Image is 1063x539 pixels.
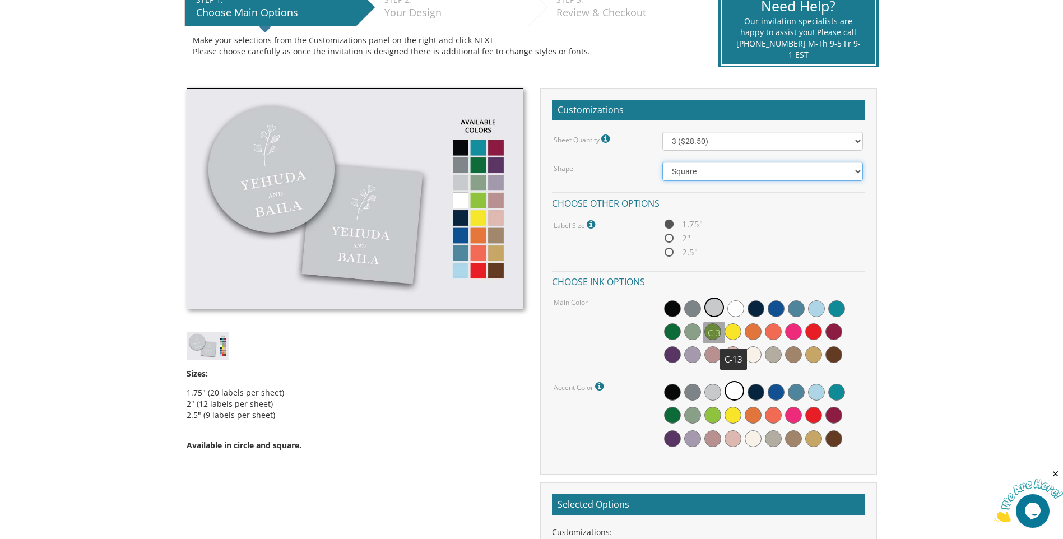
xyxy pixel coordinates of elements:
h4: Choose other options [552,192,865,212]
span: Sizes: [187,368,208,379]
h2: Customizations [552,100,865,121]
label: Label Size [554,217,598,232]
div: Your Design [384,6,523,20]
div: Review & Checkout [556,6,694,20]
li: 2.5" (9 labels per sheet) [187,410,523,421]
li: 2" (12 labels per sheet) [187,398,523,410]
span: 2.5" [662,245,698,259]
div: Choose Main Options [196,6,351,20]
iframe: chat widget [994,469,1063,522]
img: label-style10.jpg [187,332,229,359]
h4: Choose ink options [552,271,865,290]
h2: Selected Options [552,494,865,515]
div: Make your selections from the Customizations panel on the right and click NEXT Please choose care... [193,35,692,57]
li: 1.75" (20 labels per sheet) [187,387,523,398]
span: Available in circle and square. [187,440,301,450]
label: Shape [554,164,573,173]
label: Sheet Quantity [554,132,612,146]
div: Customizations: [552,527,865,538]
label: Accent Color [554,379,606,394]
div: Our invitation specialists are happy to assist you! Please call [PHONE_NUMBER] M-Th 9-5 Fr 9-1 EST [736,16,861,61]
span: 2" [662,231,690,245]
label: Main Color [554,298,588,307]
span: 1.75" [662,217,703,231]
img: label-style10.jpg [187,88,523,310]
